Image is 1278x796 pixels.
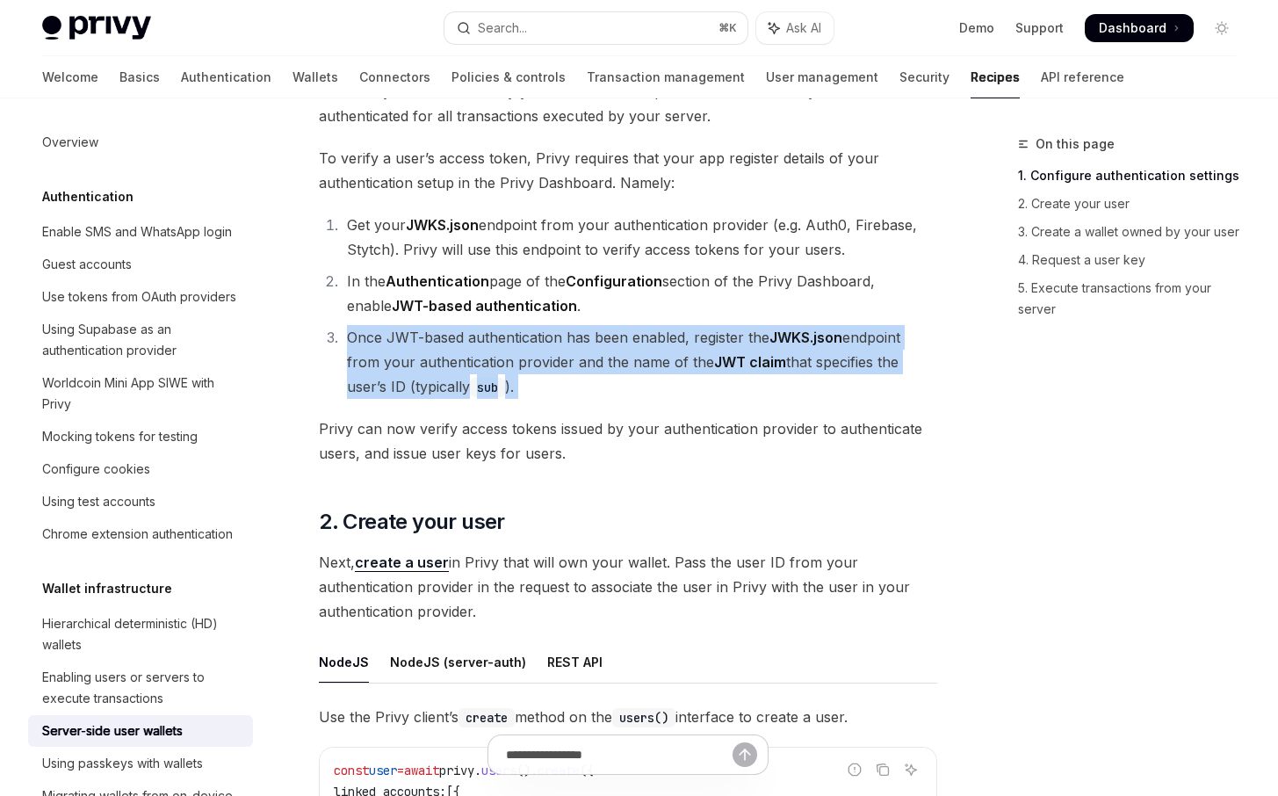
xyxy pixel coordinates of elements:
a: Demo [959,19,994,37]
a: Wallets [292,56,338,98]
div: Using Supabase as an authentication provider [42,319,242,361]
a: Chrome extension authentication [28,518,253,550]
a: Worldcoin Mini App SIWE with Privy [28,367,253,420]
img: light logo [42,16,151,40]
strong: JWT claim [714,353,786,371]
a: Dashboard [1085,14,1194,42]
span: Next, in Privy that will own your wallet. Pass the user ID from your authentication provider in t... [319,550,937,624]
code: sub [470,378,505,397]
a: User management [766,56,878,98]
a: Enable SMS and WhatsApp login [28,216,253,248]
a: Overview [28,127,253,158]
a: Use tokens from OAuth providers [28,281,253,313]
a: Using passkeys with wallets [28,748,253,779]
h5: Authentication [42,186,134,207]
strong: JWT-based authentication [392,297,577,315]
div: Server-side user wallets [42,720,183,742]
button: Toggle assistant panel [756,12,834,44]
a: Connectors [359,56,430,98]
a: Support [1015,19,1064,37]
input: Ask a question... [506,735,733,774]
span: On this page [1036,134,1115,155]
span: To verify a user’s access token, Privy requires that your app register details of your authentica... [319,146,937,195]
a: 1. Configure authentication settings [1018,162,1250,190]
code: users() [612,708,675,727]
a: Hierarchical deterministic (HD) wallets [28,608,253,661]
li: In the page of the section of the Privy Dashboard, enable . [342,269,937,318]
a: Security [899,56,949,98]
a: Server-side user wallets [28,715,253,747]
code: create [458,708,515,727]
a: Enabling users or servers to execute transactions [28,662,253,714]
button: Send message [733,742,757,767]
strong: Configuration [566,272,662,290]
h5: Wallet infrastructure [42,578,172,599]
a: 3. Create a wallet owned by your user [1018,218,1250,246]
a: Guest accounts [28,249,253,280]
a: Authentication [181,56,271,98]
div: Worldcoin Mini App SIWE with Privy [42,373,242,415]
span: Ask AI [786,19,821,37]
a: Basics [119,56,160,98]
div: NodeJS [319,641,369,683]
li: Once JWT-based authentication has been enabled, register the endpoint from your authentication pr... [342,325,937,399]
div: Search... [478,18,527,39]
a: API reference [1041,56,1124,98]
div: REST API [547,641,603,683]
div: Mocking tokens for testing [42,426,198,447]
span: ⌘ K [718,21,737,35]
a: Using Supabase as an authentication provider [28,314,253,366]
a: Welcome [42,56,98,98]
button: Open search [444,12,747,44]
a: Using test accounts [28,486,253,517]
div: Hierarchical deterministic (HD) wallets [42,613,242,655]
div: Enabling users or servers to execute transactions [42,667,242,709]
span: Dashboard [1099,19,1166,37]
div: Use tokens from OAuth providers [42,286,236,308]
strong: Authentication [386,272,489,290]
div: Enable SMS and WhatsApp login [42,221,232,242]
a: 2. Create your user [1018,190,1250,218]
a: Policies & controls [451,56,566,98]
div: Using passkeys with wallets [42,753,203,774]
span: Use the Privy client’s method on the interface to create a user. [319,705,937,729]
span: Privy can now verify access tokens issued by your authentication provider to authenticate users, ... [319,416,937,466]
div: NodeJS (server-auth) [390,641,526,683]
strong: JWKS.json [769,329,842,346]
a: Mocking tokens for testing [28,421,253,452]
div: Chrome extension authentication [42,524,233,545]
div: Configure cookies [42,459,150,480]
a: Configure cookies [28,453,253,485]
div: Guest accounts [42,254,132,275]
strong: JWKS.json [406,216,479,234]
a: Recipes [971,56,1020,98]
li: Get your endpoint from your authentication provider (e.g. Auth0, Firebase, Stytch). Privy will us... [342,213,937,262]
div: Using test accounts [42,491,155,512]
a: create a user [355,554,449,572]
button: Toggle dark mode [1208,14,1236,42]
div: Overview [42,132,98,153]
a: 4. Request a user key [1018,246,1250,274]
a: 5. Execute transactions from your server [1018,274,1250,323]
span: 2. Create your user [319,508,505,536]
a: Transaction management [587,56,745,98]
